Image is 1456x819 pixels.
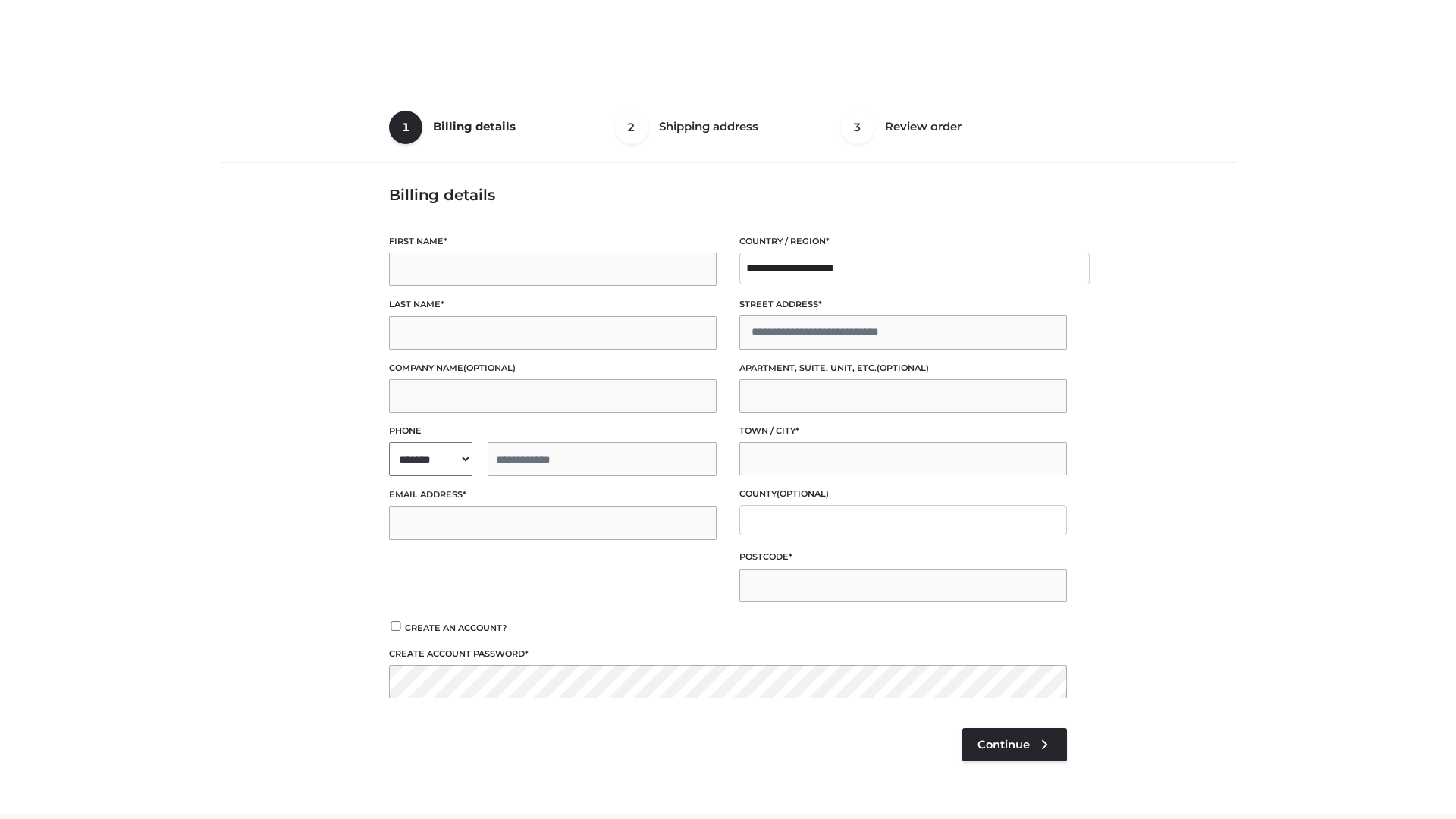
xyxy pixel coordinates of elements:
span: Continue [977,738,1030,752]
label: Postcode [739,550,1067,564]
label: First name [389,234,717,249]
label: Street address [739,297,1067,312]
label: Last name [389,297,717,312]
label: Town / City [739,424,1067,438]
a: Continue [962,728,1067,761]
span: 1 [389,111,422,144]
label: County [739,487,1067,501]
h3: Billing details [389,186,1067,204]
label: Phone [389,424,717,438]
span: 2 [615,111,648,144]
span: (optional) [463,362,516,373]
input: Create an account? [389,621,403,631]
span: Create an account? [405,623,507,633]
label: Country / Region [739,234,1067,249]
span: Billing details [433,119,516,133]
span: Review order [885,119,962,133]
label: Apartment, suite, unit, etc. [739,361,1067,375]
span: (optional) [877,362,929,373]
label: Email address [389,488,717,502]
label: Company name [389,361,717,375]
span: Shipping address [659,119,758,133]
span: 3 [841,111,874,144]
span: (optional) [777,488,829,499]
label: Create account password [389,647,1067,661]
